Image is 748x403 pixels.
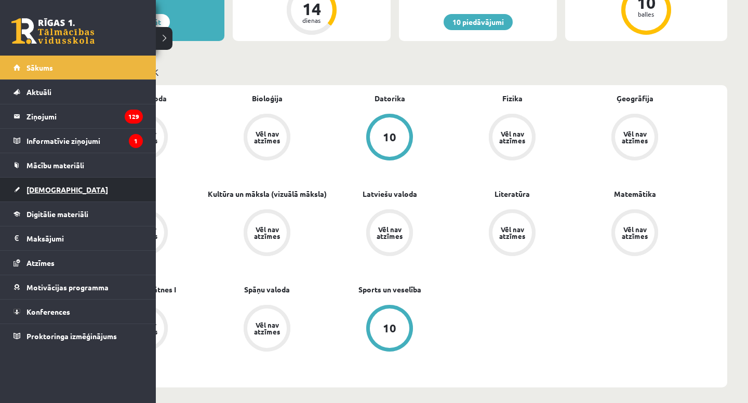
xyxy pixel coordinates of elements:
[14,202,143,226] a: Digitālie materiāli
[296,17,327,23] div: dienas
[363,189,417,199] a: Latviešu valoda
[244,284,290,295] a: Spāņu valoda
[14,324,143,348] a: Proktoringa izmēģinājums
[14,153,143,177] a: Mācību materiāli
[631,11,662,17] div: balles
[358,284,421,295] a: Sports un veselība
[451,209,573,258] a: Vēl nav atzīmes
[26,63,53,72] span: Sākums
[614,189,656,199] a: Matemātika
[14,104,143,128] a: Ziņojumi129
[14,56,143,79] a: Sākums
[26,87,51,97] span: Aktuāli
[14,80,143,104] a: Aktuāli
[451,114,573,163] a: Vēl nav atzīmes
[252,226,282,239] div: Vēl nav atzīmes
[573,114,696,163] a: Vēl nav atzīmes
[14,251,143,275] a: Atzīmes
[383,323,396,334] div: 10
[328,114,451,163] a: 10
[375,93,405,104] a: Datorika
[495,189,530,199] a: Literatūra
[206,114,328,163] a: Vēl nav atzīmes
[573,209,696,258] a: Vēl nav atzīmes
[620,226,649,239] div: Vēl nav atzīmes
[26,185,108,194] span: [DEMOGRAPHIC_DATA]
[617,93,653,104] a: Ģeogrāfija
[208,189,327,199] a: Kultūra un māksla (vizuālā māksla)
[375,226,404,239] div: Vēl nav atzīmes
[26,226,143,250] legend: Maksājumi
[129,134,143,148] i: 1
[26,104,143,128] legend: Ziņojumi
[252,321,282,335] div: Vēl nav atzīmes
[498,130,527,144] div: Vēl nav atzīmes
[502,93,523,104] a: Fizika
[66,65,723,79] p: Mācību plāns 11.a1 JK
[206,305,328,354] a: Vēl nav atzīmes
[444,14,513,30] a: 10 piedāvājumi
[252,130,282,144] div: Vēl nav atzīmes
[26,283,109,292] span: Motivācijas programma
[620,130,649,144] div: Vēl nav atzīmes
[206,209,328,258] a: Vēl nav atzīmes
[14,226,143,250] a: Maksājumi
[26,160,84,170] span: Mācību materiāli
[26,209,88,219] span: Digitālie materiāli
[26,129,143,153] legend: Informatīvie ziņojumi
[14,129,143,153] a: Informatīvie ziņojumi1
[26,258,55,267] span: Atzīmes
[14,275,143,299] a: Motivācijas programma
[11,18,95,44] a: Rīgas 1. Tālmācības vidusskola
[252,93,283,104] a: Bioloģija
[26,307,70,316] span: Konferences
[328,305,451,354] a: 10
[498,226,527,239] div: Vēl nav atzīmes
[14,300,143,324] a: Konferences
[383,131,396,143] div: 10
[125,110,143,124] i: 129
[296,1,327,17] div: 14
[328,209,451,258] a: Vēl nav atzīmes
[14,178,143,202] a: [DEMOGRAPHIC_DATA]
[26,331,117,341] span: Proktoringa izmēģinājums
